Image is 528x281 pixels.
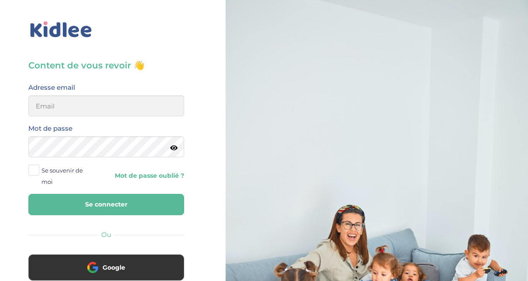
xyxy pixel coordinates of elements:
button: Se connecter [28,194,184,215]
input: Email [28,95,184,116]
label: Adresse email [28,82,75,93]
span: Google [103,263,125,272]
button: Google [28,254,184,281]
span: Se souvenir de moi [41,165,93,187]
a: Google [28,269,184,278]
a: Mot de passe oublié ? [113,172,184,180]
h3: Content de vous revoir 👋 [28,59,184,71]
span: Ou [101,230,111,239]
label: Mot de passe [28,123,72,134]
img: logo_kidlee_bleu [28,20,94,40]
img: google.png [87,262,98,273]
